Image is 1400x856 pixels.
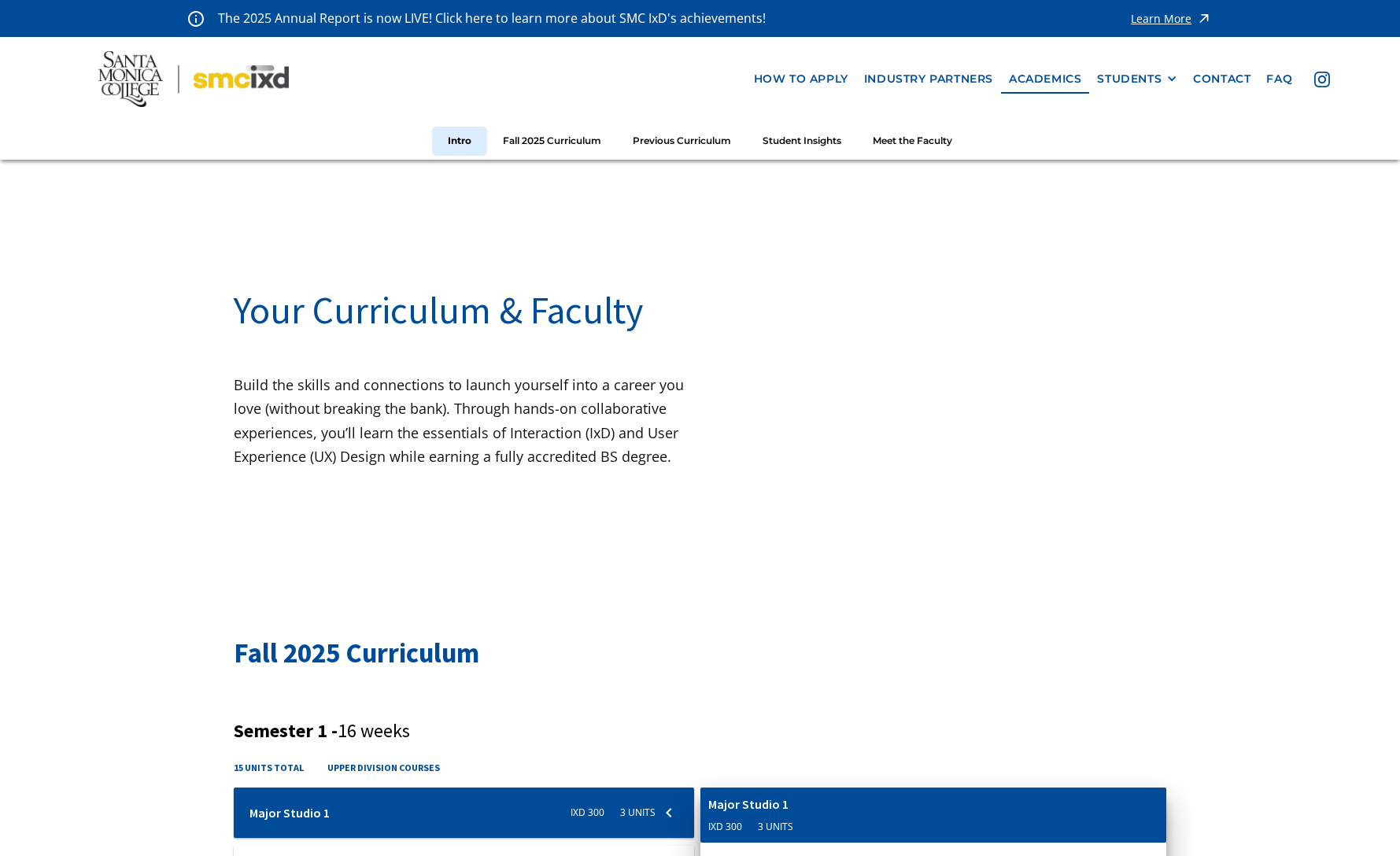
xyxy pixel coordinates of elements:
span: 16 weeks [338,718,410,743]
a: Student Insights [747,127,857,156]
div: Learn More [1131,13,1191,24]
h4: 15 units total [234,760,304,775]
a: industry partners [856,65,1001,94]
p: Build the skills and connections to launch yourself into a career you love (without breaking the ... [234,373,700,469]
a: Fall 2025 Curriculum [487,127,617,156]
h3: Semester 1 - [234,720,1166,743]
a: Previous Curriculum [617,127,747,156]
a: Academics [1001,65,1089,94]
span: Your Curriculum & Faculty [234,286,643,334]
h4: upper division courses [327,760,440,775]
a: Intro [432,127,487,156]
img: icon - information - alert [188,10,204,27]
img: icon - instagram [1314,72,1330,87]
img: icon - arrow - alert [1196,8,1212,29]
a: contact [1185,65,1258,94]
div: STUDENTS [1097,72,1177,86]
p: The 2025 Annual Report is now LIVE! Click here to learn more about SMC IxD's achievements! [218,8,767,29]
h2: Fall 2025 Curriculum [234,634,1166,673]
img: Santa Monica College - SMC IxD logo [98,51,290,107]
a: faq [1258,65,1300,94]
a: Learn More [1131,8,1212,29]
div: STUDENTS [1097,72,1162,86]
a: how to apply [746,65,856,94]
a: Meet the Faculty [857,127,968,156]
